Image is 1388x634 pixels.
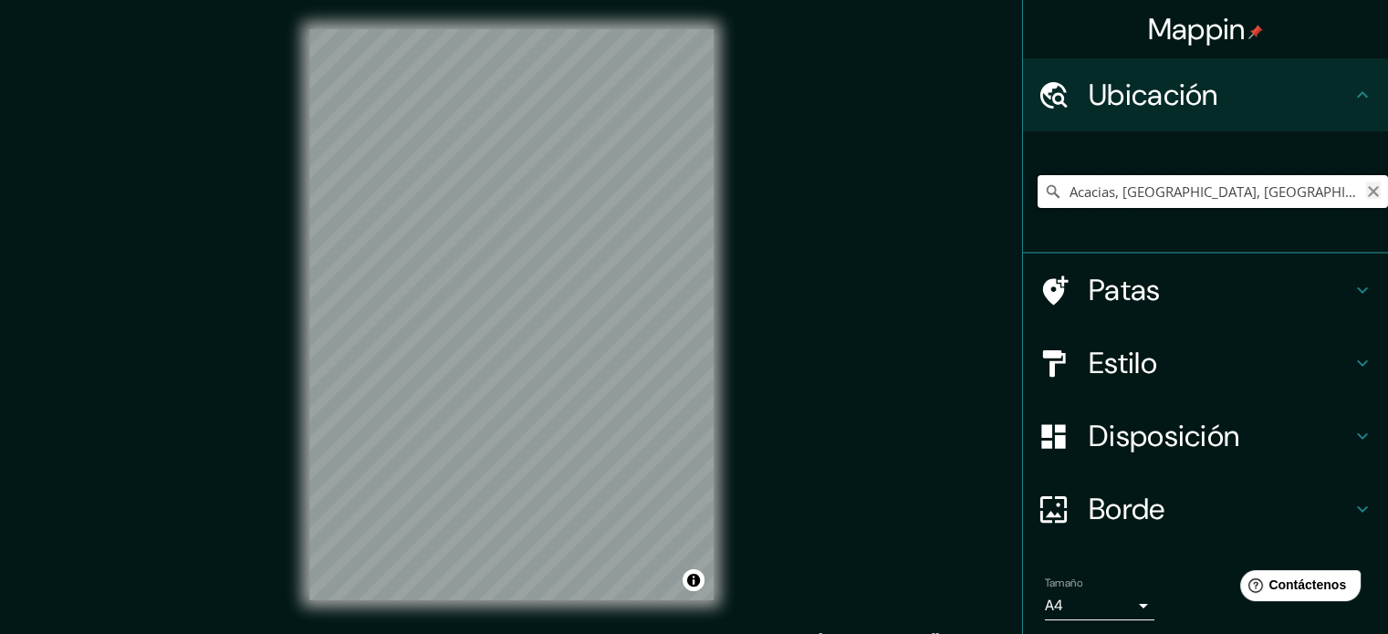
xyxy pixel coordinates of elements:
[1089,417,1239,455] font: Disposición
[1023,473,1388,546] div: Borde
[1089,271,1161,309] font: Patas
[1226,563,1368,614] iframe: Lanzador de widgets de ayuda
[1045,596,1063,615] font: A4
[1248,25,1263,39] img: pin-icon.png
[309,29,714,600] canvas: Mapa
[1023,400,1388,473] div: Disposición
[1023,254,1388,327] div: Patas
[1089,76,1218,114] font: Ubicación
[1366,182,1381,199] button: Claro
[1089,344,1157,382] font: Estilo
[1038,175,1388,208] input: Elige tu ciudad o zona
[1089,490,1165,528] font: Borde
[1045,591,1154,620] div: A4
[1148,10,1246,48] font: Mappin
[1023,58,1388,131] div: Ubicación
[683,569,704,591] button: Activar o desactivar atribución
[1045,576,1082,590] font: Tamaño
[1023,327,1388,400] div: Estilo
